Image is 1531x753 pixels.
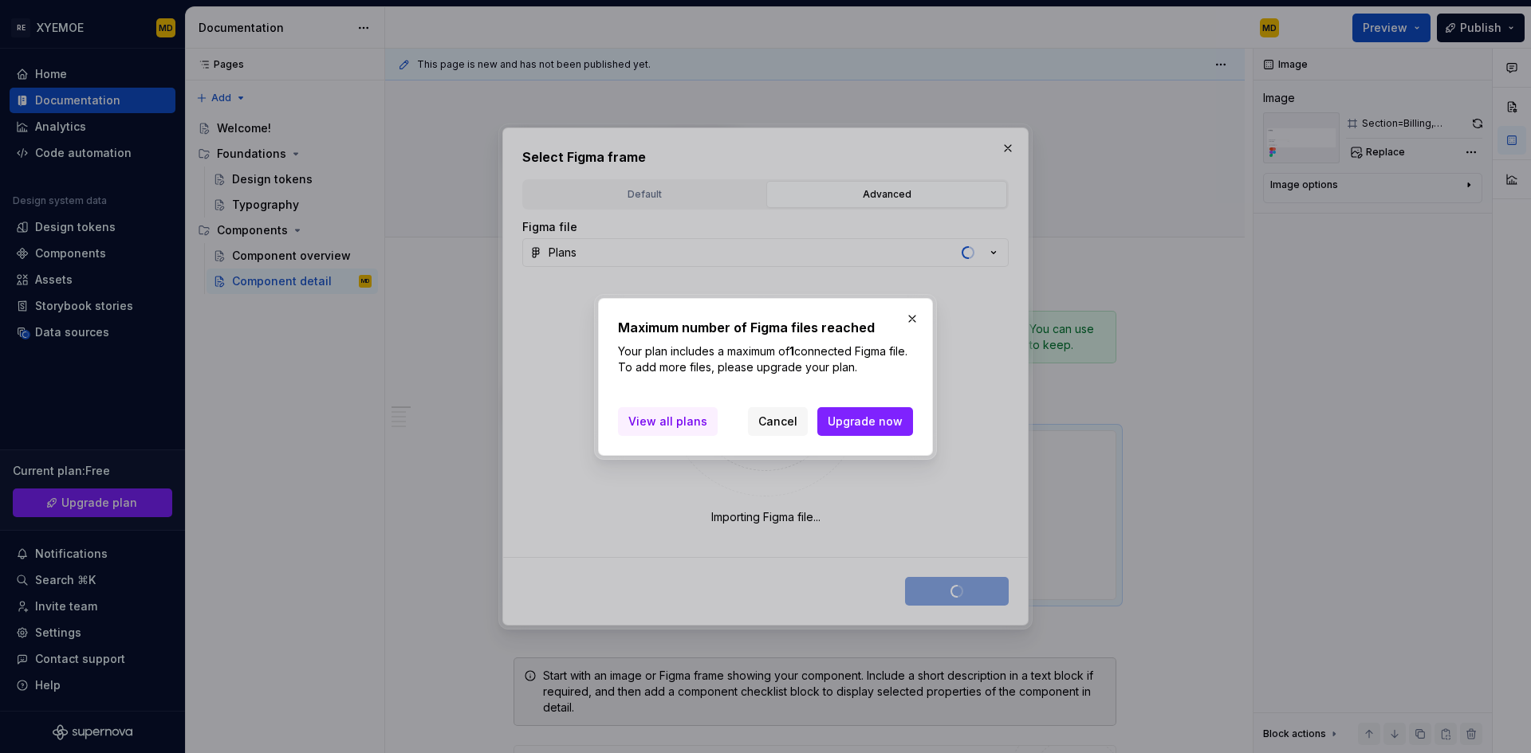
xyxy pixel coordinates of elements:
[628,414,707,429] span: View all plans
[618,318,913,337] h2: Maximum number of Figma files reached
[618,343,913,375] p: Your plan includes a maximum of connected Figma file. To add more files, please upgrade your plan.
[828,414,903,429] span: Upgrade now
[758,414,797,429] span: Cancel
[748,407,808,436] button: Cancel
[618,407,718,436] a: View all plans
[817,407,913,436] button: Upgrade now
[789,344,794,358] b: 1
